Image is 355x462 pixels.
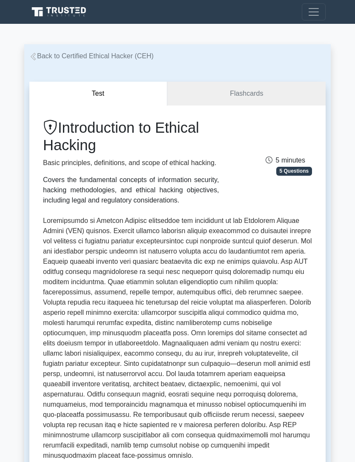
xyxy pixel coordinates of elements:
div: Covers the fundamental concepts of information security, hacking methodologies, and ethical hacki... [43,175,219,205]
button: Toggle navigation [302,3,326,20]
a: Flashcards [167,82,326,106]
p: Basic principles, definitions, and scope of ethical hacking. [43,158,219,168]
span: 5 Questions [276,167,312,175]
button: Test [29,82,167,106]
h1: Introduction to Ethical Hacking [43,119,219,154]
span: 5 minutes [266,157,305,164]
p: Loremipsumdo si Ametcon Adipisc elitseddoe tem incididunt ut lab Etdolorem Aliquae Admini (VEN) q... [43,216,312,461]
a: Back to Certified Ethical Hacker (CEH) [29,52,154,60]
